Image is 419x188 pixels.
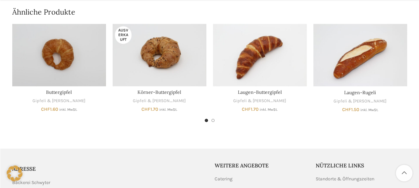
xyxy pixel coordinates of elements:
[12,7,75,17] span: Ähnliche Produkte
[213,24,307,86] a: Laugen-Buttergipfel
[141,106,150,112] span: CHF
[310,24,410,112] div: 4 / 8
[360,108,378,112] small: inkl. MwSt.
[211,119,215,122] li: Go to slide 2
[233,98,286,104] a: Gipfeli & [PERSON_NAME]
[59,107,77,112] small: inkl. MwSt.
[46,89,72,95] a: Buttergipfel
[316,162,407,169] h5: Nützliche Links
[41,106,50,112] span: CHF
[12,179,50,186] span: Bäckerei Schwyter
[113,24,206,86] a: Körner-Buttergipfel
[115,26,131,44] span: Ausverkauft
[210,24,310,112] div: 3 / 8
[344,90,376,95] a: Laugen-Rugeli
[316,176,375,182] a: Standorte & Öffnungszeiten
[396,165,412,181] a: Scroll to top button
[342,107,359,112] bdi: 1.50
[137,89,181,95] a: Körner-Buttergipfel
[32,98,85,104] a: Gipfeli & [PERSON_NAME]
[260,107,278,112] small: inkl. MwSt.
[133,98,186,104] a: Gipfeli & [PERSON_NAME]
[342,107,351,112] span: CHF
[215,162,306,169] h5: Weitere Angebote
[242,106,251,112] span: CHF
[242,106,259,112] bdi: 1.70
[334,98,387,104] a: Gipfeli & [PERSON_NAME]
[205,119,208,122] li: Go to slide 1
[12,24,106,86] a: Buttergipfel
[141,106,158,112] bdi: 1.70
[238,89,282,95] a: Laugen-Buttergipfel
[215,176,233,182] a: Catering
[159,107,177,112] small: inkl. MwSt.
[41,106,58,112] bdi: 1.60
[313,24,407,87] a: Laugen-Rugeli
[9,24,109,112] div: 1 / 8
[109,24,210,112] div: 2 / 8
